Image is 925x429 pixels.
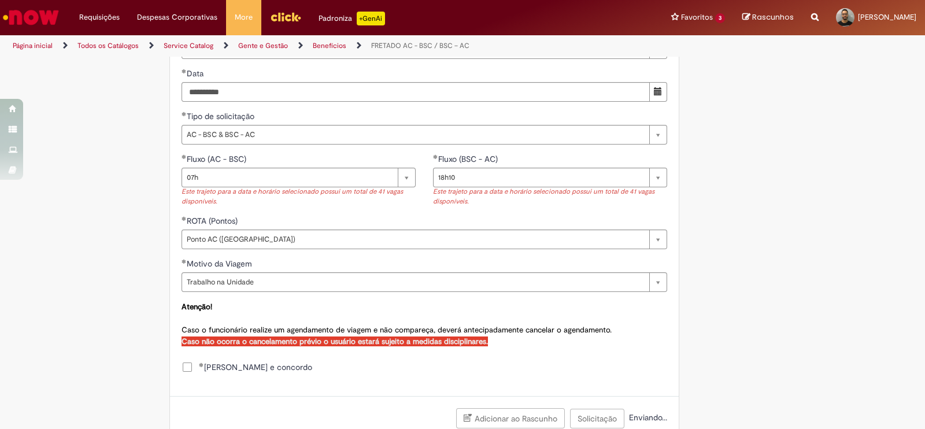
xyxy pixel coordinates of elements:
span: Rascunhos [752,12,794,23]
span: Enviando... [627,412,667,423]
a: Gente e Gestão [238,41,288,50]
span: Despesas Corporativas [137,12,217,23]
span: Fluxo (AC - BSC) [187,154,249,164]
span: Trabalho na Unidade [187,273,643,291]
a: Benefícios [313,41,346,50]
input: Data 04 September 2025 Thursday [182,82,650,102]
span: 18h10 [438,168,643,187]
span: Obrigatório Preenchido [199,363,204,367]
span: More [235,12,253,23]
span: Obrigatório Preenchido [182,216,187,221]
span: Requisições [79,12,120,23]
span: Obrigatório Preenchido [182,112,187,116]
span: Fluxo (BSC - AC) [438,154,500,164]
span: Data [187,68,206,79]
span: [PERSON_NAME] [858,12,916,22]
span: Ponto AC ([GEOGRAPHIC_DATA]) [187,230,643,249]
span: ROTA (Pontos) [187,216,240,226]
span: Obrigatório Preenchido [182,154,187,159]
span: Caso o funcionário realize um agendamento de viagem e não compareça, deverá antecipadamente cance... [182,302,612,346]
ul: Trilhas de página [9,35,608,57]
p: +GenAi [357,12,385,25]
span: Motivo da Viagem [187,258,254,269]
span: 3 [715,13,725,23]
span: Tipo de solicitação [187,111,257,121]
strong: Caso não ocorra o cancelamento prévio o usuário estará sujeito a medidas disciplinares. [182,336,488,346]
span: Obrigatório Preenchido [182,69,187,73]
a: Rascunhos [742,12,794,23]
a: FRETADO AC - BSC / BSC – AC [371,41,469,50]
a: Service Catalog [164,41,213,50]
img: ServiceNow [1,6,61,29]
span: Obrigatório Preenchido [182,259,187,264]
strong: Atenção! [182,302,212,312]
span: [PERSON_NAME] e concordo [199,361,312,373]
div: Padroniza [319,12,385,25]
span: Obrigatório Preenchido [433,154,438,159]
button: Mostrar calendário para Data [649,82,667,102]
span: AC - BSC & BSC - AC [187,125,643,144]
div: Este trajeto para a data e horário selecionado possui um total de 41 vagas disponíveis. [182,187,416,206]
span: 07h [187,168,392,187]
div: Este trajeto para a data e horário selecionado possui um total de 41 vagas disponíveis. [433,187,667,206]
span: Favoritos [681,12,713,23]
a: Todos os Catálogos [77,41,139,50]
img: click_logo_yellow_360x200.png [270,8,301,25]
a: Página inicial [13,41,53,50]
